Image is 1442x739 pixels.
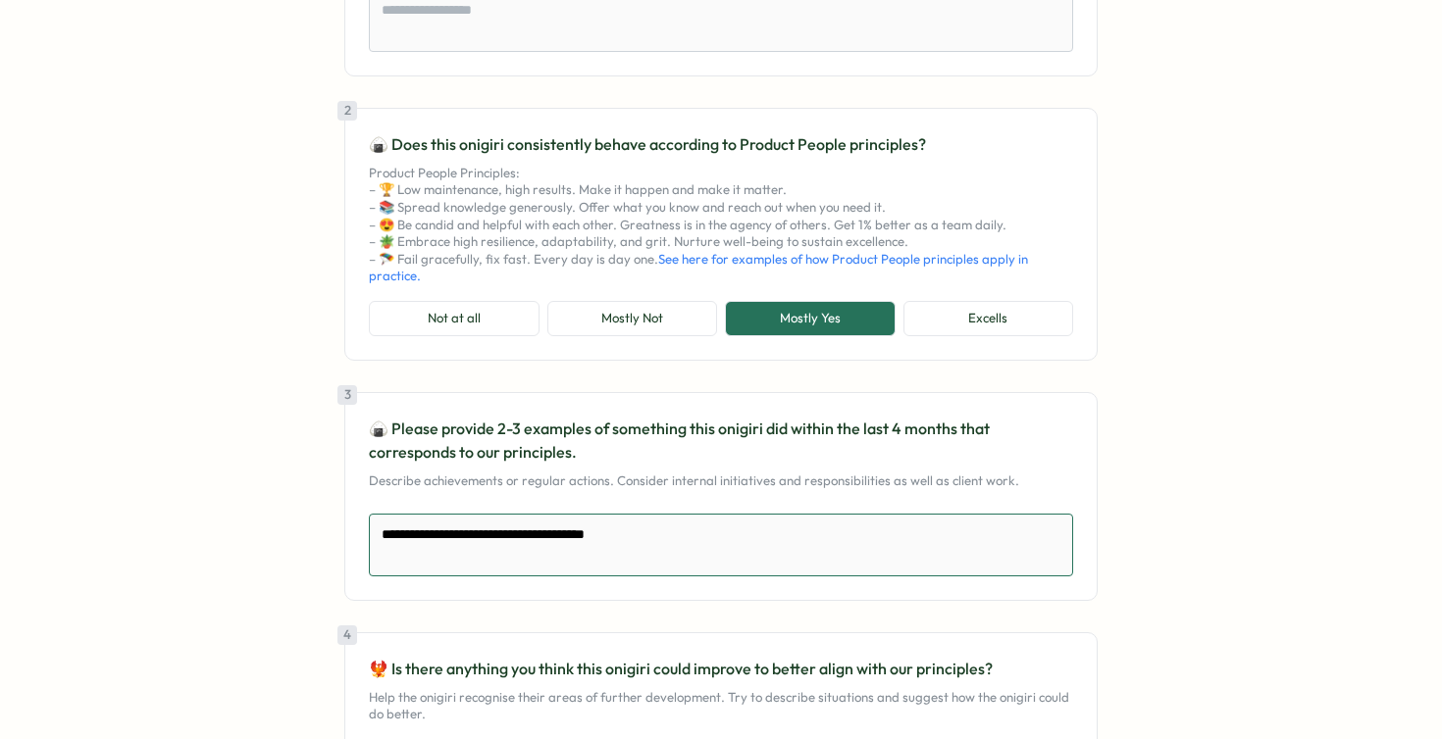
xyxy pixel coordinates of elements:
[369,472,1073,490] p: Describe achievements or regular actions. Consider internal initiatives and responsibilities as w...
[903,301,1074,336] button: Excells
[369,301,540,336] button: Not at all
[547,301,718,336] button: Mostly Not
[725,301,896,336] button: Mostly Yes
[369,689,1073,723] p: Help the onigiri recognise their areas of further development. Try to describe situations and sug...
[369,417,1073,466] p: 🍙 Please provide 2-3 examples of something this onigiri did within the last 4 months that corresp...
[369,165,1073,285] p: Product People Principles: – 🏆 Low maintenance, high results. Make it happen and make it matter. ...
[337,101,357,121] div: 2
[369,132,1073,157] p: 🍙 Does this onigiri consistently behave according to Product People principles?
[337,385,357,405] div: 3
[337,625,357,645] div: 4
[369,251,1028,284] a: See here for examples of how Product People principles apply in practice.
[369,657,1073,681] p: 🐦‍🔥 Is there anything you think this onigiri could improve to better align with our principles?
